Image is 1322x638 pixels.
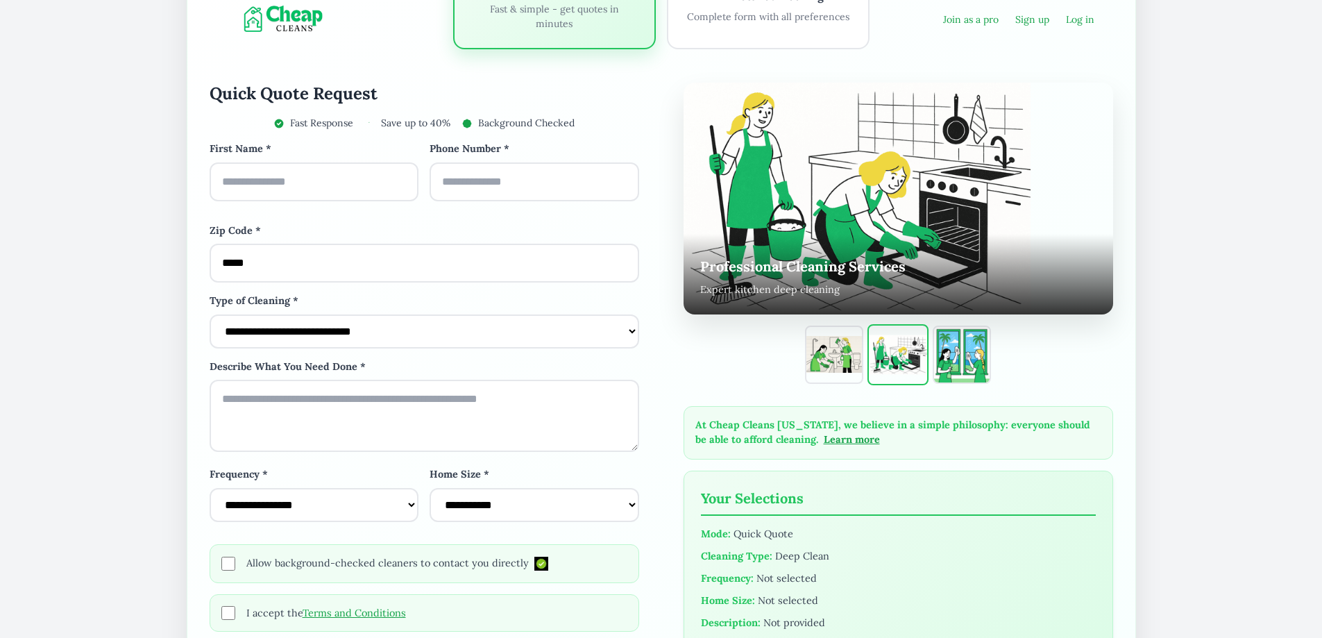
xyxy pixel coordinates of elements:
a: Learn more [824,433,880,446]
label: Type of Cleaning * [210,294,639,309]
span: I accept the [246,606,406,620]
span: Fast Response [290,116,353,131]
h3: Your Selections [701,488,1096,516]
div: Not selected [701,571,1096,585]
a: Log in [1066,12,1094,26]
input: Allow background-checked cleaners to contact you directlyCCF Verified [221,557,235,571]
img: CCF Verified [534,557,548,571]
img: Expert kitchen deep cleaning [684,83,1031,314]
strong: Home Size: [701,594,755,607]
label: Zip Code * [210,224,639,239]
strong: Frequency: [701,572,754,585]
div: Quick Quote [701,527,1096,541]
label: Phone Number * [430,142,639,157]
span: Allow background-checked cleaners to contact you directly [246,556,548,571]
a: Sign up [1015,12,1049,26]
div: Not provided [701,616,1096,630]
img: Expert kitchen deep cleaning [869,335,927,374]
strong: Description: [701,616,761,629]
div: Deep Clean [701,549,1096,563]
h3: Professional Cleaning Services [700,256,1096,277]
label: First Name * [210,142,419,157]
img: Cheap Cleans Florida [228,6,344,33]
strong: Cleaning Type: [701,550,772,562]
img: Window cleaning and maintenance [934,327,990,383]
input: I accept theTerms and Conditions [221,606,235,620]
img: Professional bathroom cleaning services [806,336,862,373]
div: At Cheap Cleans [US_STATE], we believe in a simple philosophy: everyone should be able to afford ... [684,406,1113,460]
span: Background Checked [478,116,575,131]
label: Frequency * [210,467,419,482]
a: Join as a pro [943,12,999,26]
a: Terms and Conditions [303,607,406,619]
div: Not selected [701,594,1096,607]
strong: Mode: [701,528,731,540]
h2: Quick Quote Request [210,83,639,105]
span: Save up to 40% [381,116,450,131]
p: Expert kitchen deep cleaning [700,283,1096,298]
label: Describe What You Need Done * [210,360,639,375]
label: Home Size * [430,467,639,482]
